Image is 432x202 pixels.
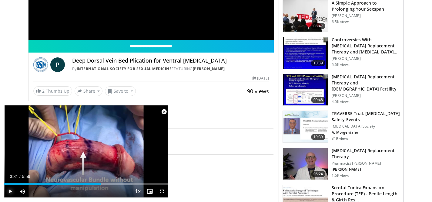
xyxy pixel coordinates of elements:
p: [PERSON_NAME] [332,13,400,18]
span: 19:39 [311,134,326,140]
div: [DATE] [253,76,269,81]
a: 2 Thumbs Up [33,86,72,96]
p: Pharmacist [PERSON_NAME] [332,161,400,166]
h3: Controversies With [MEDICAL_DATA] Replacement Therapy and [MEDICAL_DATA] Can… [332,37,400,55]
img: 9812f22f-d817-4923-ae6c-a42f6b8f1c21.png.150x105_q85_crop-smart_upscale.png [283,111,328,142]
span: 90 views [247,87,269,95]
button: Playback Rate [132,185,144,197]
button: Share [75,86,103,96]
span: 10:39 [311,60,326,66]
p: [PERSON_NAME] [332,167,400,172]
p: A. Morgentaler [332,130,400,135]
button: Close [158,105,170,118]
h3: [MEDICAL_DATA] Replacement Therapy and [DEMOGRAPHIC_DATA] Fertility [332,74,400,92]
button: Play [4,185,16,197]
span: 06:24 [311,171,326,177]
button: Save to [105,86,136,96]
p: [PERSON_NAME] [332,93,400,98]
div: Progress Bar [4,183,168,185]
h4: Deep Dorsal Vein Bed Plication for Ventral [MEDICAL_DATA] [72,57,269,64]
h3: TRAVERSE Trial: [MEDICAL_DATA] Safety Events [332,111,400,123]
img: e23de6d5-b3cf-4de1-8780-c4eec047bbc0.150x105_q85_crop-smart_upscale.jpg [283,148,328,180]
a: 19:39 TRAVERSE Trial: [MEDICAL_DATA] Safety Events [MEDICAL_DATA] Society A. Morgentaler 319 views [283,111,400,143]
span: 09:48 [311,97,326,103]
img: International Society for Sexual Medicine [33,57,48,72]
p: 1.6K views [332,173,350,178]
p: 5.6K views [332,62,350,67]
span: 3:31 [10,174,18,179]
span: 2 [42,88,45,94]
p: [MEDICAL_DATA] Society [332,124,400,129]
a: 10:39 Controversies With [MEDICAL_DATA] Replacement Therapy and [MEDICAL_DATA] Can… [PERSON_NAME]... [283,37,400,69]
span: / [19,174,21,179]
h3: [MEDICAL_DATA] Replacement Therapy [332,148,400,160]
p: 319 views [332,136,349,141]
a: P [50,57,65,72]
a: International Society for Sexual Medicine [77,66,172,71]
a: 06:24 [MEDICAL_DATA] Replacement Therapy Pharmacist [PERSON_NAME] [PERSON_NAME] 1.6K views [283,148,400,180]
img: 418933e4-fe1c-4c2e-be56-3ce3ec8efa3b.150x105_q85_crop-smart_upscale.jpg [283,37,328,69]
a: [PERSON_NAME] [193,66,225,71]
img: c4bd4661-e278-4c34-863c-57c104f39734.150x105_q85_crop-smart_upscale.jpg [283,0,328,32]
img: 58e29ddd-d015-4cd9-bf96-f28e303b730c.150x105_q85_crop-smart_upscale.jpg [283,74,328,106]
div: By FEATURING [72,66,269,72]
span: 08:47 [311,23,326,29]
button: Enable picture-in-picture mode [144,185,156,197]
video-js: Video Player [4,105,168,198]
p: 6.5K views [332,19,350,24]
span: 5:56 [22,174,30,179]
p: 4.0K views [332,99,350,104]
button: Mute [16,185,28,197]
button: Fullscreen [156,185,168,197]
a: 09:48 [MEDICAL_DATA] Replacement Therapy and [DEMOGRAPHIC_DATA] Fertility [PERSON_NAME] 4.0K views [283,74,400,106]
p: [PERSON_NAME] [332,56,400,61]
